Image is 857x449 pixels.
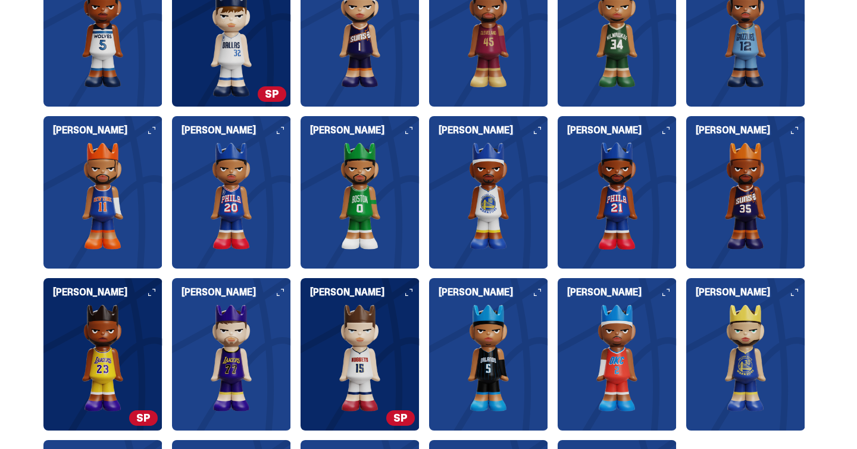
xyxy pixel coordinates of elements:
img: card image [43,142,162,250]
h6: [PERSON_NAME] [182,288,291,297]
h6: [PERSON_NAME] [696,126,805,135]
img: card image [686,142,805,250]
span: SP [386,410,415,426]
img: card image [558,304,677,411]
img: card image [558,142,677,250]
img: card image [429,304,548,411]
h6: [PERSON_NAME] [182,126,291,135]
span: SP [258,86,286,102]
img: card image [172,142,291,250]
img: card image [301,142,420,250]
img: card image [301,304,420,411]
h6: [PERSON_NAME] [696,288,805,297]
img: card image [172,304,291,411]
h6: [PERSON_NAME] [310,288,420,297]
h6: [PERSON_NAME] [53,126,162,135]
img: card image [686,304,805,411]
span: SP [129,410,158,426]
h6: [PERSON_NAME] [53,288,162,297]
h6: [PERSON_NAME] [439,126,548,135]
h6: [PERSON_NAME] [439,288,548,297]
h6: [PERSON_NAME] [310,126,420,135]
h6: [PERSON_NAME] [567,126,677,135]
h6: [PERSON_NAME] [567,288,677,297]
img: card image [43,304,162,411]
img: card image [429,142,548,250]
